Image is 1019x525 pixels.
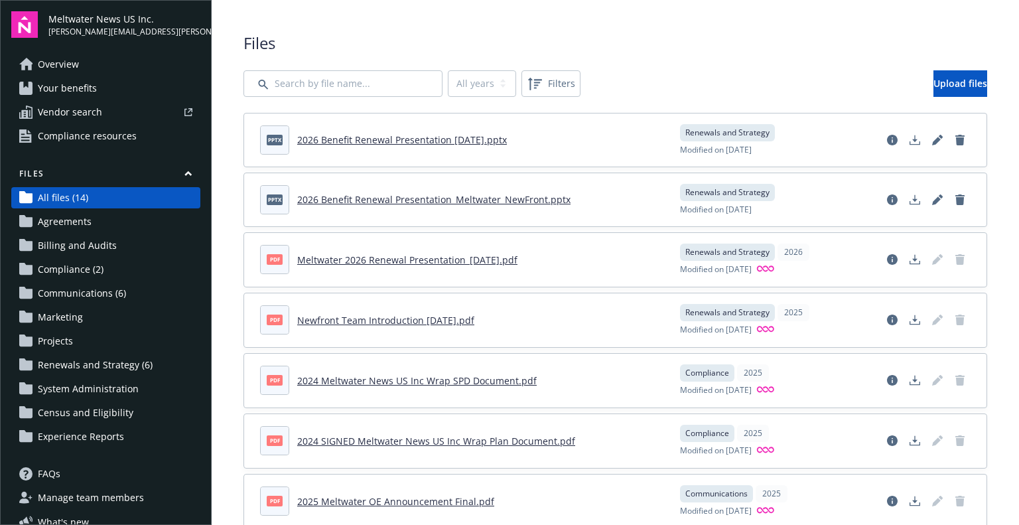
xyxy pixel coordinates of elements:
[680,445,752,457] span: Modified on [DATE]
[680,384,752,397] span: Modified on [DATE]
[882,309,903,331] a: View file details
[882,490,903,512] a: View file details
[297,133,507,146] a: 2026 Benefit Renewal Presentation [DATE].pptx
[756,485,787,502] div: 2025
[38,102,102,123] span: Vendor search
[38,463,60,485] span: FAQs
[11,426,200,447] a: Experience Reports
[904,129,925,151] a: Download document
[882,370,903,391] a: View file details
[38,54,79,75] span: Overview
[267,315,283,325] span: pdf
[11,187,200,208] a: All files (14)
[267,375,283,385] span: pdf
[685,427,729,439] span: Compliance
[927,490,948,512] a: Edit document
[882,249,903,270] a: View file details
[11,402,200,423] a: Census and Eligibility
[904,490,925,512] a: Download document
[904,370,925,391] a: Download document
[243,32,987,54] span: Files
[38,187,88,208] span: All files (14)
[38,487,144,508] span: Manage team members
[11,168,200,185] button: Files
[927,249,948,270] span: Edit document
[11,54,200,75] a: Overview
[548,76,575,90] span: Filters
[882,430,903,451] a: View file details
[11,211,200,232] a: Agreements
[297,193,571,206] a: 2026 Benefit Renewal Presentation_Meltwater_NewFront.pptx
[737,364,769,382] div: 2025
[297,254,517,266] a: Meltwater 2026 Renewal Presentation_[DATE].pdf
[521,70,580,97] button: Filters
[11,259,200,280] a: Compliance (2)
[38,211,92,232] span: Agreements
[38,283,126,304] span: Communications (6)
[680,263,752,276] span: Modified on [DATE]
[267,435,283,445] span: pdf
[882,189,903,210] a: View file details
[48,11,200,38] button: Meltwater News US Inc.[PERSON_NAME][EMAIL_ADDRESS][PERSON_NAME][DOMAIN_NAME]
[48,12,200,26] span: Meltwater News US Inc.
[737,425,769,442] div: 2025
[949,309,971,331] span: Delete document
[904,189,925,210] a: Download document
[11,125,200,147] a: Compliance resources
[680,324,752,337] span: Modified on [DATE]
[949,129,971,151] a: Delete document
[949,189,971,210] a: Delete document
[11,235,200,256] a: Billing and Audits
[680,505,752,518] span: Modified on [DATE]
[11,283,200,304] a: Communications (6)
[927,430,948,451] span: Edit document
[267,135,283,145] span: pptx
[11,487,200,508] a: Manage team members
[949,430,971,451] span: Delete document
[904,249,925,270] a: Download document
[38,259,103,280] span: Compliance (2)
[685,367,729,379] span: Compliance
[882,129,903,151] a: View file details
[38,235,117,256] span: Billing and Audits
[685,246,770,258] span: Renewals and Strategy
[11,463,200,485] a: FAQs
[11,11,38,38] img: navigator-logo.svg
[38,307,83,328] span: Marketing
[48,26,200,38] span: [PERSON_NAME][EMAIL_ADDRESS][PERSON_NAME][DOMAIN_NAME]
[524,73,578,94] span: Filters
[267,194,283,204] span: pptx
[11,78,200,99] a: Your benefits
[927,370,948,391] span: Edit document
[949,249,971,270] span: Delete document
[11,331,200,352] a: Projects
[927,189,948,210] a: Edit document
[685,307,770,319] span: Renewals and Strategy
[38,378,139,400] span: System Administration
[927,309,948,331] a: Edit document
[297,495,494,508] a: 2025 Meltwater OE Announcement Final.pdf
[267,254,283,264] span: pdf
[685,127,770,139] span: Renewals and Strategy
[38,331,73,352] span: Projects
[685,187,770,198] span: Renewals and Strategy
[38,78,97,99] span: Your benefits
[38,354,153,376] span: Renewals and Strategy (6)
[933,70,987,97] a: Upload files
[949,490,971,512] span: Delete document
[949,370,971,391] span: Delete document
[11,307,200,328] a: Marketing
[38,426,124,447] span: Experience Reports
[904,430,925,451] a: Download document
[267,496,283,506] span: pdf
[778,304,809,321] div: 2025
[297,435,575,447] a: 2024 SIGNED Meltwater News US Inc Wrap Plan Document.pdf
[680,204,752,216] span: Modified on [DATE]
[11,102,200,123] a: Vendor search
[297,314,474,327] a: Newfront Team Introduction [DATE].pdf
